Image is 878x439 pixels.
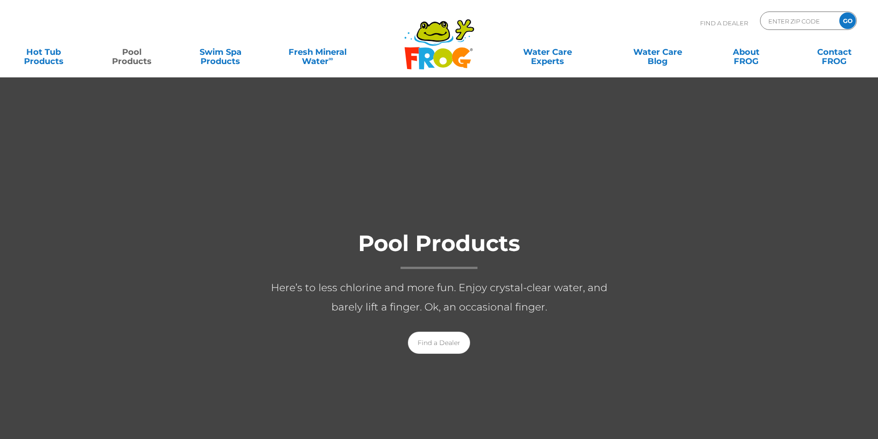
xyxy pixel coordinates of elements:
[767,14,830,28] input: Zip Code Form
[408,332,470,354] a: Find a Dealer
[98,43,166,61] a: PoolProducts
[623,43,692,61] a: Water CareBlog
[700,12,748,35] p: Find A Dealer
[9,43,78,61] a: Hot TubProducts
[329,55,333,62] sup: ∞
[186,43,255,61] a: Swim SpaProducts
[255,231,624,269] h1: Pool Products
[492,43,603,61] a: Water CareExperts
[839,12,856,29] input: GO
[255,278,624,317] p: Here’s to less chlorine and more fun. Enjoy crystal-clear water, and barely lift a finger. Ok, an...
[274,43,360,61] a: Fresh MineralWater∞
[712,43,780,61] a: AboutFROG
[800,43,869,61] a: ContactFROG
